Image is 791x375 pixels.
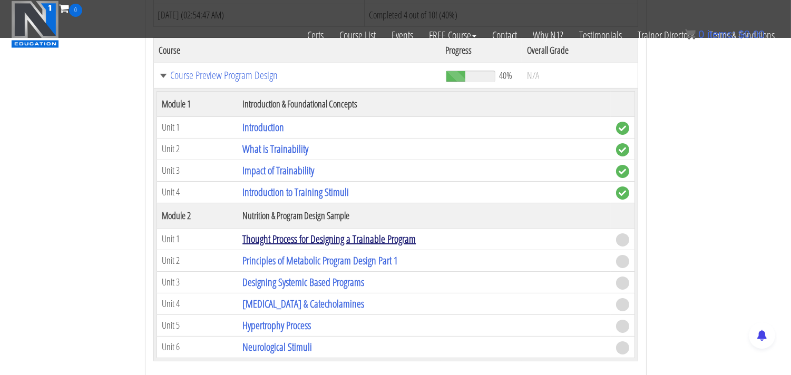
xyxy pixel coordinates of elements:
[701,17,783,54] a: Terms & Conditions
[157,160,237,181] td: Unit 3
[616,165,629,178] span: complete
[616,122,629,135] span: complete
[157,271,237,293] td: Unit 3
[157,203,237,228] th: Module 2
[237,203,610,228] th: Nutrition & Program Design Sample
[738,28,744,40] span: $
[242,163,314,177] a: Impact of Trainability
[299,17,331,54] a: Certs
[11,1,59,48] img: n1-education
[242,232,416,246] a: Thought Process for Designing a Trainable Program
[242,185,349,199] a: Introduction to Training Stimuli
[522,63,638,88] td: N/A
[738,28,765,40] bdi: 0.00
[242,120,284,134] a: Introduction
[630,17,701,54] a: Trainer Directory
[157,293,237,314] td: Unit 4
[685,29,696,40] img: icon11.png
[157,336,237,358] td: Unit 6
[157,181,237,203] td: Unit 4
[69,4,82,17] span: 0
[242,340,312,354] a: Neurological Stimuli
[616,186,629,200] span: complete
[331,17,384,54] a: Course List
[384,17,421,54] a: Events
[157,314,237,336] td: Unit 5
[484,17,525,54] a: Contact
[159,70,435,81] a: Course Preview Program Design
[242,297,364,311] a: [MEDICAL_DATA] & Catecholamines
[157,228,237,250] td: Unit 1
[616,143,629,156] span: complete
[242,142,308,156] a: What is Trainability
[237,91,610,116] th: Introduction & Foundational Concepts
[242,253,398,268] a: Principles of Metabolic Program Design Part 1
[685,28,765,40] a: 0 items: $0.00
[571,17,630,54] a: Testimonials
[59,1,82,15] a: 0
[242,318,311,332] a: Hypertrophy Process
[525,17,571,54] a: Why N1?
[698,28,704,40] span: 0
[499,70,512,81] span: 40%
[157,91,237,116] th: Module 1
[421,17,484,54] a: FREE Course
[707,28,735,40] span: items:
[157,250,237,271] td: Unit 2
[157,138,237,160] td: Unit 2
[157,116,237,138] td: Unit 1
[242,275,364,289] a: Designing Systemic Based Programs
